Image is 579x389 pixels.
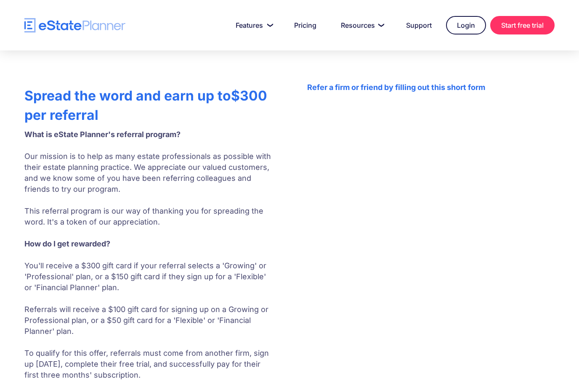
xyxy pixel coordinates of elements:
strong: How do I get rewarded? ‍ [24,239,110,248]
a: Resources [331,17,392,34]
a: Pricing [284,17,327,34]
strong: Refer a firm or friend by filling out this short form [307,83,485,92]
a: Features [226,17,280,34]
strong: Spread the word and earn up to [24,87,231,104]
a: Login [446,16,486,34]
p: Our mission is to help as many estate professionals as possible with their estate planning practi... [24,129,274,381]
a: Support [396,17,442,34]
a: Start free trial [490,16,555,34]
strong: What is eState Planner's referral program? ‍ [24,130,181,139]
a: home [24,18,125,33]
